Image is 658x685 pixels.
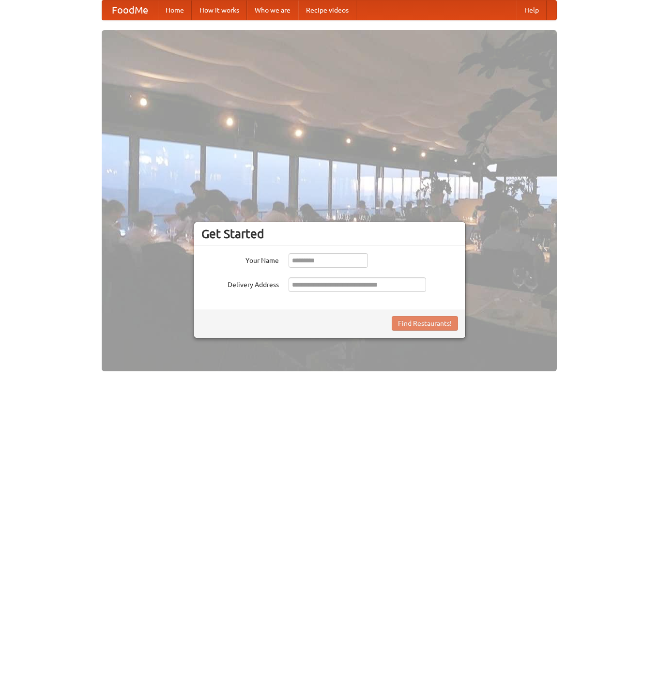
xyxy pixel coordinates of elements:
[247,0,298,20] a: Who we are
[298,0,356,20] a: Recipe videos
[158,0,192,20] a: Home
[517,0,547,20] a: Help
[102,0,158,20] a: FoodMe
[201,277,279,289] label: Delivery Address
[201,253,279,265] label: Your Name
[201,227,458,241] h3: Get Started
[192,0,247,20] a: How it works
[392,316,458,331] button: Find Restaurants!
